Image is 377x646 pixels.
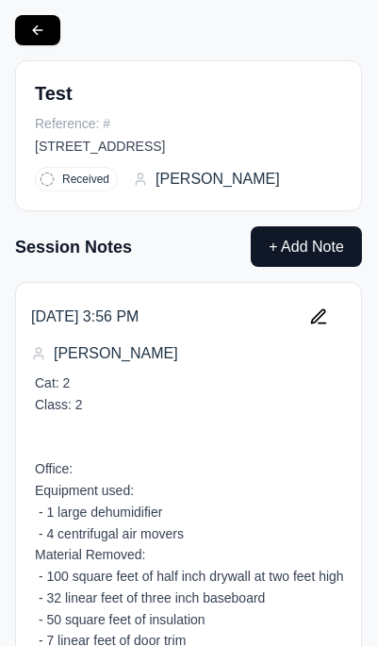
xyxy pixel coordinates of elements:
div: Reference: # [35,114,342,133]
div: [PERSON_NAME] [31,342,346,365]
div: Session Notes [15,234,132,260]
div: [DATE] 3:56 PM [31,306,139,328]
div: [PERSON_NAME] [133,168,280,190]
div: Test [35,80,342,107]
div: [STREET_ADDRESS] [35,137,342,156]
p: Received [62,172,109,187]
button: + Add Note [251,226,362,267]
